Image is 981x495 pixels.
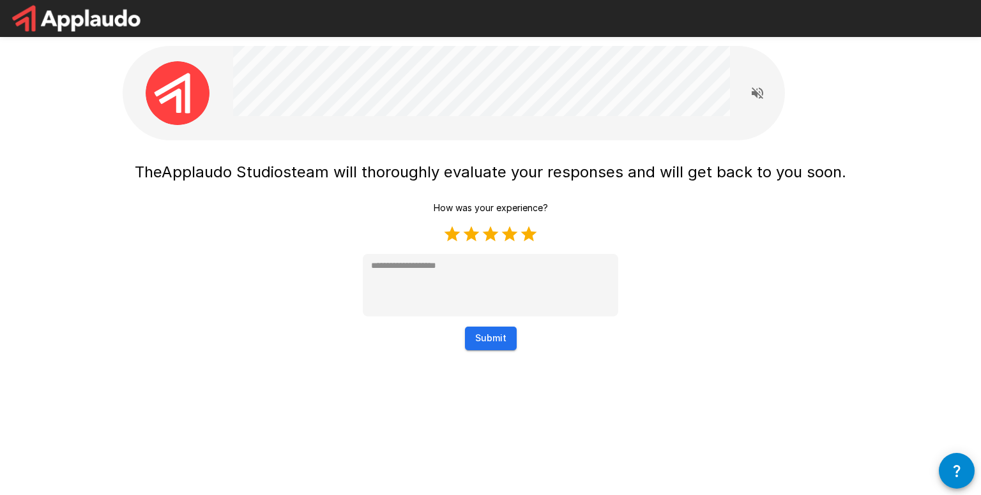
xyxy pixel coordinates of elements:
[146,61,209,125] img: applaudo_avatar.png
[465,327,517,350] button: Submit
[291,163,846,181] span: team will thoroughly evaluate your responses and will get back to you soon.
[135,163,162,181] span: The
[162,163,291,181] span: Applaudo Studios
[745,80,770,106] button: Read questions aloud
[434,202,548,214] p: How was your experience?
